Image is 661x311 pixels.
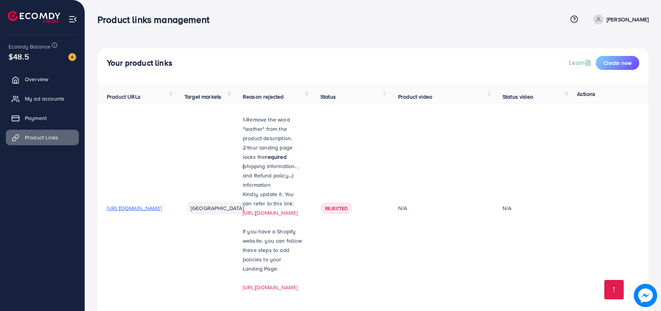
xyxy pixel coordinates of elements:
[243,162,299,189] span: shipping information. , and Refund policy...) information
[107,204,162,212] span: [URL][DOMAIN_NAME]
[68,15,77,24] img: menu
[97,14,216,25] h3: Product links management
[577,90,595,98] span: Actions
[107,58,172,68] h4: Your product links
[184,93,221,101] span: Target markets
[634,284,657,307] img: image
[6,71,79,87] a: Overview
[243,93,284,101] span: Reason rejected
[9,51,29,62] span: $48.5
[25,75,48,83] span: Overview
[68,53,76,61] img: image
[243,209,297,217] a: [URL][DOMAIN_NAME]
[325,205,348,212] span: Rejected
[25,114,47,122] span: Payment
[398,204,484,212] div: N/A
[569,58,593,67] a: Learn
[9,43,50,50] span: Ecomdy Balance
[243,144,292,161] span: Your landing page lacks the
[107,93,141,101] span: Product URLs
[243,228,302,273] span: If you have a Shopify website, you can follow these steps to add policies to your Landing Page:
[243,190,294,207] span: Kindly update it. You can refer to this link:
[398,93,432,101] span: Product video
[25,95,64,103] span: My ad accounts
[604,59,631,67] span: Create new
[243,283,297,291] a: [URL][DOMAIN_NAME]
[243,115,302,143] p: 1-Remove the word "leather" from the product description.
[503,204,511,212] div: N/A
[8,11,60,23] img: logo
[607,15,649,24] p: [PERSON_NAME]
[6,130,79,145] a: Product Links
[188,202,247,214] li: [GEOGRAPHIC_DATA]
[596,56,639,70] button: Create new
[320,93,336,101] span: Status
[6,91,79,106] a: My ad accounts
[243,143,302,189] p: 2-
[503,93,533,101] span: Status video
[590,14,649,24] a: [PERSON_NAME]
[25,134,58,141] span: Product Links
[6,110,79,126] a: Payment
